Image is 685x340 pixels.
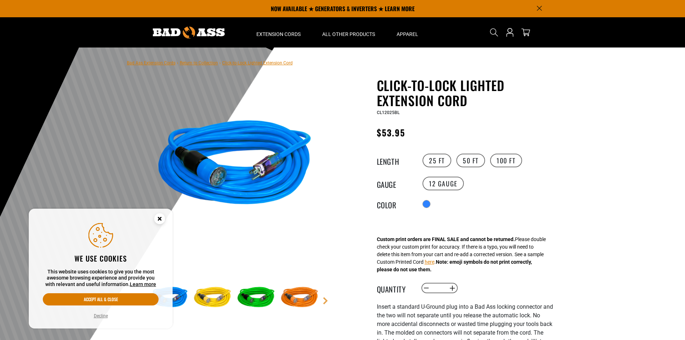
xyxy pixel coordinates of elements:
aside: Cookie Consent [29,209,173,329]
button: here [425,258,434,266]
strong: Note: emoji symbols do not print correctly, please do not use them. [377,259,532,272]
span: Extension Cords [256,31,301,37]
a: Learn more [130,281,156,287]
label: 25 FT [423,154,451,167]
img: Bad Ass Extension Cords [153,27,225,38]
a: Return to Collection [180,60,218,65]
summary: Search [488,27,500,38]
span: CL12025BL [377,110,399,115]
span: › [219,60,221,65]
span: $53.95 [377,126,405,139]
h1: Click-to-Lock Lighted Extension Cord [377,78,553,108]
button: Accept all & close [43,293,159,305]
legend: Length [377,156,413,165]
summary: Apparel [386,17,429,47]
img: yellow [192,277,233,319]
span: › [177,60,178,65]
img: orange [279,277,320,319]
span: Apparel [397,31,418,37]
div: Please double check your custom print for accuracy. If there is a typo, you will need to delete t... [377,236,546,273]
strong: Custom print orders are FINAL SALE and cannot be returned. [377,236,515,242]
summary: All Other Products [311,17,386,47]
span: Click-to-Lock Lighted Extension Cord [222,60,293,65]
legend: Gauge [377,179,413,188]
nav: breadcrumbs [127,58,293,67]
label: Quantity [377,284,413,293]
img: blue [148,79,321,253]
img: green [235,277,277,319]
a: Next [322,297,329,304]
label: 12 Gauge [423,177,464,190]
button: Decline [92,312,110,319]
label: 50 FT [456,154,485,167]
legend: Color [377,199,413,209]
p: This website uses cookies to give you the most awesome browsing experience and provide you with r... [43,269,159,288]
span: All Other Products [322,31,375,37]
label: 100 FT [490,154,522,167]
summary: Extension Cords [246,17,311,47]
a: Bad Ass Extension Cords [127,60,175,65]
h2: We use cookies [43,254,159,263]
